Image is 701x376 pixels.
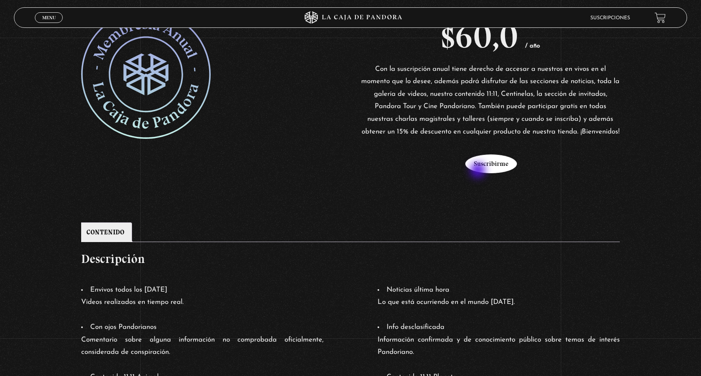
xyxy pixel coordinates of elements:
[465,154,517,173] button: Suscribirme
[590,16,630,20] a: Suscripciones
[86,223,125,242] a: Contenido
[441,17,518,56] bdi: 60,0
[42,15,56,20] span: Menu
[361,63,619,138] p: Con la suscripción anual tiene derecho de accesar a nuestros en vivos en el momento que lo desee,...
[525,43,540,49] span: / año
[81,321,323,359] li: Con ojos Pandorianos Comentario sobre alguna información no comprobada oficialmente, considerada ...
[81,250,619,267] h2: Descripción
[378,284,620,309] li: Noticias última hora Lo que está ocurriendo en el mundo [DATE].
[39,22,59,28] span: Cerrar
[655,12,666,23] a: View your shopping cart
[81,284,323,309] li: Envivos todos los [DATE] Videos realizados en tiempo real.
[441,17,455,56] span: $
[378,321,620,359] li: Info desclasificada Información confirmada y de conocimiento público sobre temas de interés Pando...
